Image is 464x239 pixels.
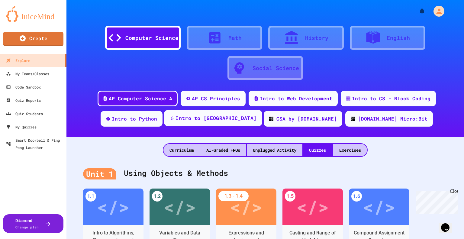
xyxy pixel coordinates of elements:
img: CODE_logo_RGB.png [269,117,273,121]
div: [DOMAIN_NAME] Micro:Bit [358,115,427,122]
div: AP CS Principles [192,95,240,102]
div: My Quizzes [6,123,37,131]
div: My Account [427,4,446,18]
button: DiamondChange plan [3,214,63,233]
div: English [387,34,410,42]
div: Using Objects & Methods [83,161,447,186]
div: CSA by [DOMAIN_NAME] [276,115,337,122]
div: 1.5 [285,191,295,202]
div: History [305,34,328,42]
div: 1.3 - 1.4 [218,191,249,201]
div: Math [228,34,242,42]
div: Code Sandbox [6,83,41,91]
div: Computer Science [125,34,179,42]
div: Unit 1 [83,168,116,180]
div: Intro to CS - Block Coding [352,95,430,102]
div: Intro to Python [112,115,157,122]
div: Exercises [333,144,367,156]
img: logo-orange.svg [6,6,60,22]
div: Intro to Web Development [260,95,332,102]
div: AP Computer Science A [109,95,172,102]
div: Diamond [15,217,39,230]
div: </> [363,193,395,220]
div: AI-Graded FRQs [200,144,246,156]
div: 1.6 [351,191,362,202]
div: 1.1 [85,191,96,202]
span: Change plan [15,225,39,229]
div: </> [163,193,196,220]
div: Intro to [GEOGRAPHIC_DATA] [176,115,256,122]
div: </> [296,193,329,220]
div: Curriculum [163,144,200,156]
div: Explore [6,57,30,64]
div: Quiz Students [6,110,43,117]
div: 1.2 [152,191,163,202]
div: </> [230,193,263,220]
div: Quizzes [303,144,332,156]
div: My Teams/Classes [6,70,49,77]
div: Chat with us now!Close [2,2,42,38]
iframe: chat widget [439,215,458,233]
div: Quiz Reports [6,97,41,104]
div: Unplugged Activity [247,144,302,156]
div: Smart Doorbell & Ping Pong Launcher [6,137,64,151]
img: CODE_logo_RGB.png [351,117,355,121]
iframe: chat widget [414,189,458,214]
div: Social Science [253,64,299,72]
div: My Notifications [407,6,427,16]
a: Create [3,32,63,46]
div: </> [97,193,130,220]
